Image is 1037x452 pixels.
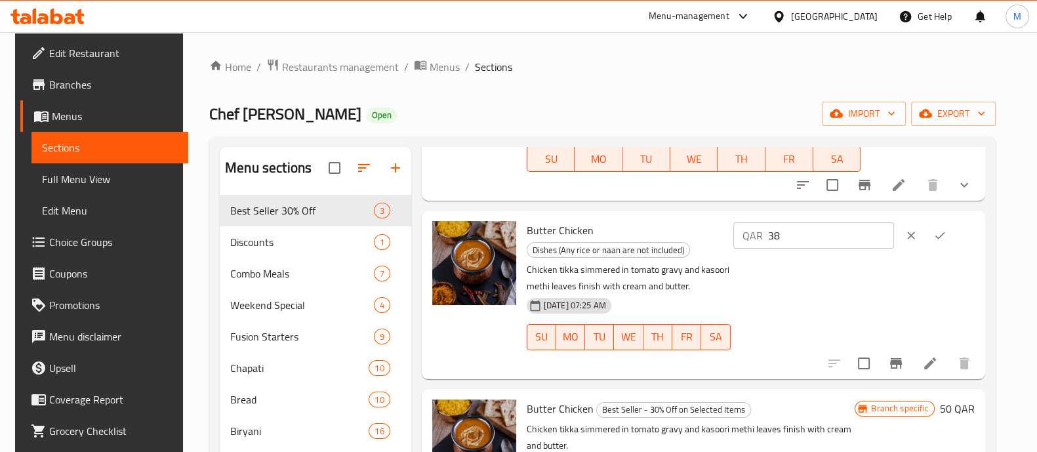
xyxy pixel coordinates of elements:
[765,146,813,172] button: FR
[706,327,725,346] span: SA
[922,106,985,122] span: export
[701,324,730,350] button: SA
[49,45,178,61] span: Edit Restaurant
[813,146,861,172] button: SA
[230,360,369,376] span: Chapati
[230,297,373,313] span: Weekend Special
[220,384,411,415] div: Bread10
[374,297,390,313] div: items
[42,203,178,218] span: Edit Menu
[369,360,390,376] div: items
[597,402,750,417] span: Best Seller - 30% Off on Selected Items
[375,299,390,312] span: 4
[948,348,980,379] button: delete
[256,59,261,75] li: /
[230,423,369,439] span: Biryani
[230,234,373,250] div: Discounts
[20,37,188,69] a: Edit Restaurant
[430,59,460,75] span: Menus
[527,399,594,419] span: Butter Chicken
[527,243,689,258] span: Dishes (Any rice or naan are not included)
[230,392,369,407] span: Bread
[374,266,390,281] div: items
[209,59,251,75] a: Home
[672,324,701,350] button: FR
[20,384,188,415] a: Coverage Report
[20,415,188,447] a: Grocery Checklist
[956,177,972,193] svg: Show Choices
[527,220,594,240] span: Butter Chicken
[819,171,846,199] span: Select to update
[220,321,411,352] div: Fusion Starters9
[20,289,188,321] a: Promotions
[49,423,178,439] span: Grocery Checklist
[925,221,954,250] button: ok
[791,9,878,24] div: [GEOGRAPHIC_DATA]
[539,299,611,312] span: [DATE] 07:25 AM
[475,59,512,75] span: Sections
[49,234,178,250] span: Choice Groups
[42,140,178,155] span: Sections
[20,69,188,100] a: Branches
[527,146,575,172] button: SU
[911,102,996,126] button: export
[822,102,906,126] button: import
[723,150,760,169] span: TH
[866,402,933,415] span: Branch specific
[891,177,906,193] a: Edit menu item
[375,268,390,280] span: 7
[31,163,188,195] a: Full Menu View
[374,203,390,218] div: items
[230,329,373,344] span: Fusion Starters
[676,150,713,169] span: WE
[321,154,348,182] span: Select all sections
[220,195,411,226] div: Best Seller 30% Off3
[31,132,188,163] a: Sections
[533,150,570,169] span: SU
[49,392,178,407] span: Coverage Report
[266,58,399,75] a: Restaurants management
[819,150,856,169] span: SA
[374,234,390,250] div: items
[375,331,390,343] span: 9
[49,266,178,281] span: Coupons
[850,350,878,377] span: Select to update
[622,146,670,172] button: TU
[922,356,938,371] a: Edit menu item
[20,226,188,258] a: Choice Groups
[678,327,696,346] span: FR
[20,258,188,289] a: Coupons
[367,108,397,123] div: Open
[940,400,975,418] h6: 50 QAR
[220,258,411,289] div: Combo Meals7
[220,352,411,384] div: Chapati10
[575,146,622,172] button: MO
[649,327,667,346] span: TH
[49,297,178,313] span: Promotions
[742,228,763,243] p: QAR
[209,99,361,129] span: Chef [PERSON_NAME]
[380,152,411,184] button: Add section
[20,321,188,352] a: Menu disclaimer
[718,146,765,172] button: TH
[527,262,731,295] p: Chicken tikka simmered in tomato gravy and kasoori methi leaves finish with cream and butter.
[230,203,373,218] span: Best Seller 30% Off
[533,327,551,346] span: SU
[1013,9,1021,24] span: M
[49,360,178,376] span: Upsell
[220,289,411,321] div: Weekend Special4
[31,195,188,226] a: Edit Menu
[282,59,399,75] span: Restaurants management
[20,100,188,132] a: Menus
[670,146,718,172] button: WE
[414,58,460,75] a: Menus
[49,77,178,92] span: Branches
[628,150,665,169] span: TU
[49,329,178,344] span: Menu disclaimer
[348,152,380,184] span: Sort sections
[369,362,389,375] span: 10
[590,327,609,346] span: TU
